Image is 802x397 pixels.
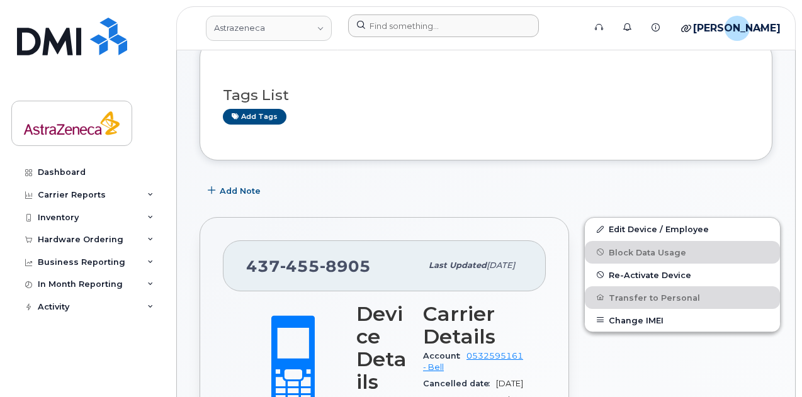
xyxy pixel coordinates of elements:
[585,218,780,240] a: Edit Device / Employee
[220,185,261,197] span: Add Note
[585,286,780,309] button: Transfer to Personal
[320,257,371,276] span: 8905
[200,179,271,202] button: Add Note
[487,260,515,270] span: [DATE]
[423,351,523,372] a: 0532595161 - Bell
[496,379,523,388] span: [DATE]
[429,260,487,270] span: Last updated
[672,16,713,41] div: Quicklinks
[206,16,332,41] a: Astrazeneca
[609,270,691,279] span: Re-Activate Device
[585,264,780,286] button: Re-Activate Device
[423,351,466,361] span: Account
[585,241,780,264] button: Block Data Usage
[246,257,371,276] span: 437
[693,21,781,36] span: [PERSON_NAME]
[716,16,772,41] div: Jamal Abdi
[348,14,539,37] input: Find something...
[423,303,523,348] h3: Carrier Details
[356,303,408,393] h3: Device Details
[223,109,286,125] a: Add tags
[423,379,496,388] span: Cancelled date
[280,257,320,276] span: 455
[223,87,749,103] h3: Tags List
[585,309,780,332] button: Change IMEI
